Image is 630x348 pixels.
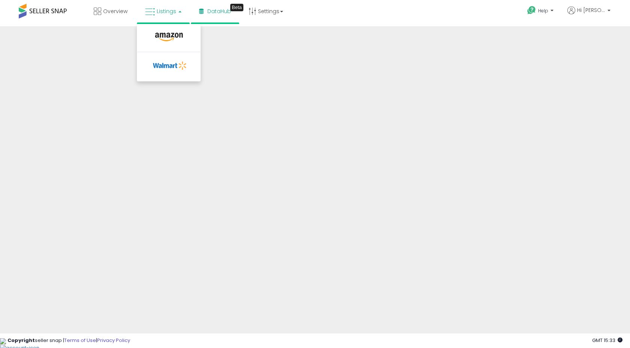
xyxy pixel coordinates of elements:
[527,6,536,15] i: Get Help
[157,7,176,15] span: Listings
[538,7,548,14] span: Help
[207,7,231,15] span: DataHub
[567,6,610,23] a: Hi [PERSON_NAME]
[577,6,605,14] span: Hi [PERSON_NAME]
[103,7,127,15] span: Overview
[230,4,243,11] div: Tooltip anchor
